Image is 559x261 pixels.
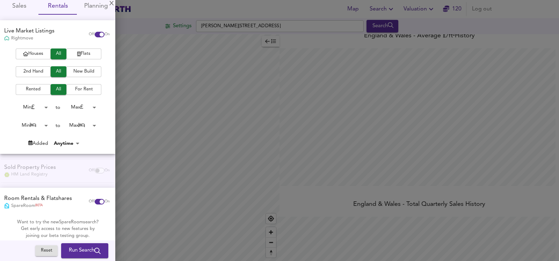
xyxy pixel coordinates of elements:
button: Reset [35,246,58,256]
span: On [104,32,110,37]
span: All [54,68,63,76]
div: Min [12,102,50,113]
img: SpareRoom [5,203,9,209]
span: Sales [4,1,34,12]
span: All [54,85,63,94]
div: Added [28,140,48,147]
button: Flats [66,49,101,59]
span: For Rent [70,85,98,94]
span: Off [89,199,95,204]
p: Want to try the new SpareRoom search? Get early access to new features by joining our beta testin... [15,219,101,255]
div: Live Market Listings [4,27,55,35]
button: All [51,84,66,95]
div: SpareRoom [4,203,72,209]
span: New Build [70,68,98,76]
div: Max [60,120,99,131]
div: X [109,1,114,6]
button: Rented [16,84,51,95]
span: On [104,199,110,204]
button: All [51,49,66,59]
button: New Build [66,66,101,77]
span: Rented [19,85,47,94]
button: For Rent [66,84,101,95]
div: Rightmove [4,35,55,42]
span: BETA [35,203,43,208]
span: Flats [70,50,98,58]
button: All [51,66,66,77]
span: Run Search [69,246,101,255]
div: Min [12,120,50,131]
button: Houses [16,49,51,59]
div: Room Rentals & Flatshares [4,195,72,203]
span: Reset [39,247,54,255]
button: Run Search [61,244,108,258]
button: 2nd Hand [16,66,51,77]
span: Rentals [43,1,73,12]
span: Houses [19,50,47,58]
span: Off [89,32,95,37]
img: Rightmove [4,36,9,42]
span: Planning [81,1,111,12]
div: to [56,104,60,111]
span: 2nd Hand [19,68,47,76]
div: Max [60,102,99,113]
div: Anytime [52,140,82,147]
div: to [56,122,60,129]
span: All [54,50,63,58]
